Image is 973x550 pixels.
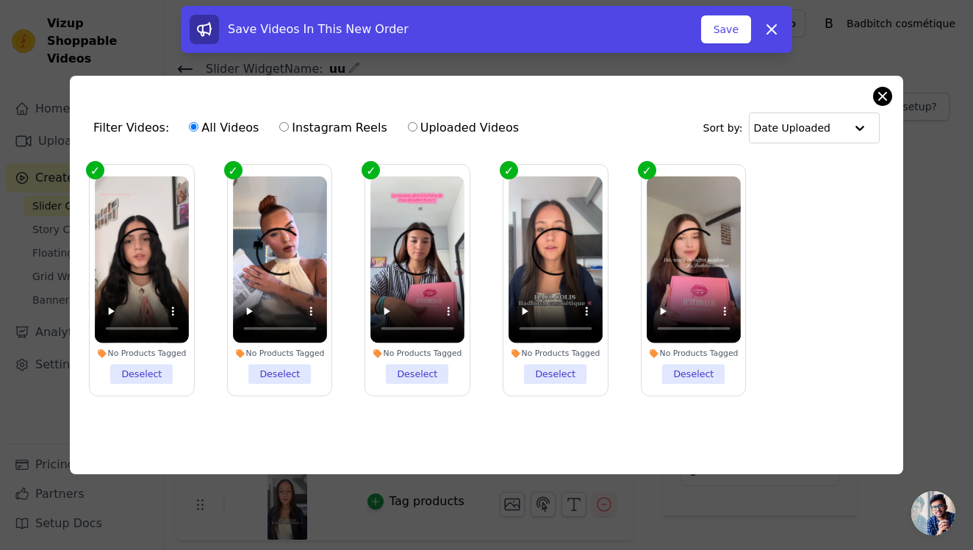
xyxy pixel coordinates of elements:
[93,111,527,145] div: Filter Videos:
[370,349,464,359] div: No Products Tagged
[188,118,259,137] label: All Videos
[95,349,188,359] div: No Products Tagged
[228,22,409,36] span: Save Videos In This New Order
[647,349,741,359] div: No Products Tagged
[233,349,327,359] div: No Products Tagged
[911,491,955,535] div: Ouvrir le chat
[874,87,891,105] button: Close modal
[703,113,880,143] div: Sort by:
[701,15,751,43] button: Save
[407,118,520,137] label: Uploaded Videos
[509,349,602,359] div: No Products Tagged
[279,118,387,137] label: Instagram Reels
